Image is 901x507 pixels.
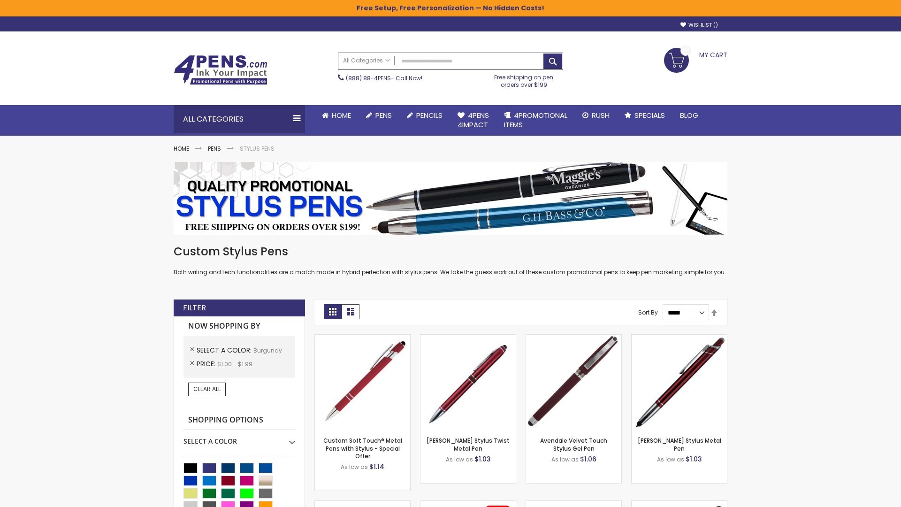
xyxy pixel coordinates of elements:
a: Avendale Velvet Touch Stylus Gel Pen-Burgundy [526,334,621,342]
a: All Categories [338,53,395,69]
a: (888) 88-4PENS [346,74,391,82]
span: As low as [657,455,684,463]
span: Blog [680,110,698,120]
strong: Grid [324,304,342,319]
span: Pens [375,110,392,120]
strong: Now Shopping by [183,316,295,336]
span: 4Pens 4impact [458,110,489,130]
img: Colter Stylus Twist Metal Pen-Burgundy [420,335,516,430]
strong: Stylus Pens [240,145,275,153]
span: Select A Color [197,346,253,355]
strong: Shopping Options [183,410,295,430]
a: Colter Stylus Twist Metal Pen-Burgundy [420,334,516,342]
div: Both writing and tech functionalities are a match made in hybrid perfection with stylus pens. We ... [174,244,727,277]
a: Specials [617,105,672,126]
a: [PERSON_NAME] Stylus Metal Pen [638,437,721,452]
span: As low as [446,455,473,463]
a: Rush [575,105,617,126]
strong: Filter [183,303,206,313]
span: Price [197,359,217,369]
label: Sort By [638,308,658,316]
a: Olson Stylus Metal Pen-Burgundy [632,334,727,342]
span: - Call Now! [346,74,422,82]
div: Free shipping on pen orders over $199 [485,70,564,89]
a: Pens [359,105,399,126]
a: Wishlist [680,22,718,29]
span: Home [332,110,351,120]
img: 4Pens Custom Pens and Promotional Products [174,55,267,85]
span: 4PROMOTIONAL ITEMS [504,110,567,130]
span: $1.03 [474,454,491,464]
span: Burgundy [253,346,282,354]
div: Select A Color [183,430,295,446]
a: Custom Soft Touch® Metal Pens with Stylus - Special Offer [323,437,402,460]
span: Clear All [193,385,221,393]
span: $1.06 [580,454,596,464]
span: All Categories [343,57,390,64]
span: As low as [551,455,579,463]
span: Pencils [416,110,443,120]
span: As low as [341,463,368,471]
img: Custom Soft Touch® Metal Pens with Stylus-Burgundy [315,335,410,430]
span: $1.14 [369,462,384,471]
span: $1.03 [686,454,702,464]
a: Pencils [399,105,450,126]
a: Clear All [188,383,226,396]
div: All Categories [174,105,305,133]
a: 4PROMOTIONALITEMS [496,105,575,136]
img: Avendale Velvet Touch Stylus Gel Pen-Burgundy [526,335,621,430]
a: Custom Soft Touch® Metal Pens with Stylus-Burgundy [315,334,410,342]
h1: Custom Stylus Pens [174,244,727,259]
span: $1.00 - $1.99 [217,360,252,368]
a: [PERSON_NAME] Stylus Twist Metal Pen [427,437,510,452]
a: Blog [672,105,706,126]
a: Pens [208,145,221,153]
a: Avendale Velvet Touch Stylus Gel Pen [540,437,607,452]
a: Home [314,105,359,126]
img: Stylus Pens [174,162,727,235]
img: Olson Stylus Metal Pen-Burgundy [632,335,727,430]
a: Home [174,145,189,153]
a: 4Pens4impact [450,105,496,136]
span: Specials [634,110,665,120]
span: Rush [592,110,610,120]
